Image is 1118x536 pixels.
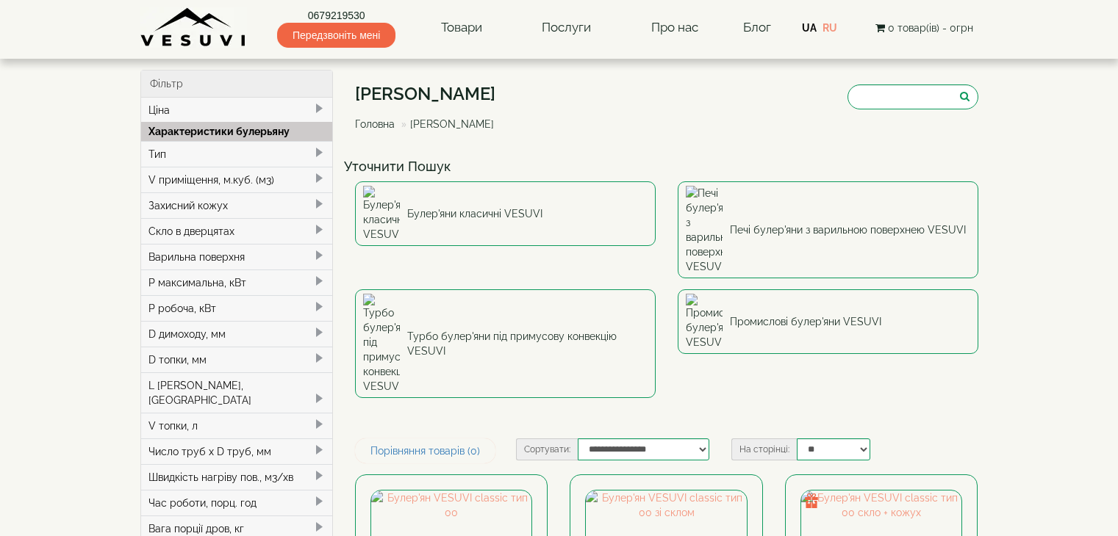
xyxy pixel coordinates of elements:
[804,493,819,508] img: gift
[355,181,656,246] a: Булер'яни класичні VESUVI Булер'яни класичні VESUVI
[686,294,723,350] img: Промислові булер'яни VESUVI
[141,244,333,269] div: Варильна поверхня
[141,347,333,372] div: D топки, мм
[398,117,494,131] li: [PERSON_NAME]
[743,20,771,35] a: Блог
[678,289,978,354] a: Промислові булер'яни VESUVI Промислові булер'яни VESUVI
[731,438,797,460] label: На сторінці:
[141,269,333,295] div: P максимальна, кВт
[678,181,978,278] a: Печі булер'яни з варильною поверхнею VESUVI Печі булер'яни з варильною поверхнею VESUVI
[141,295,333,321] div: P робоча, кВт
[141,372,333,413] div: L [PERSON_NAME], [GEOGRAPHIC_DATA]
[141,167,333,192] div: V приміщення, м.куб. (м3)
[802,22,817,34] a: UA
[637,11,713,45] a: Про нас
[141,218,333,244] div: Скло в дверцятах
[871,20,978,36] button: 0 товар(ів) - 0грн
[141,490,333,515] div: Час роботи, порц. год
[527,11,606,45] a: Послуги
[344,159,989,174] h4: Уточнити Пошук
[141,141,333,167] div: Тип
[277,8,395,23] a: 0679219530
[141,438,333,464] div: Число труб x D труб, мм
[355,84,505,104] h1: [PERSON_NAME]
[355,118,395,130] a: Головна
[141,321,333,347] div: D димоходу, мм
[355,438,495,463] a: Порівняння товарів (0)
[141,70,333,98] div: Фільтр
[141,122,333,141] div: Характеристики булерьяну
[141,464,333,490] div: Швидкість нагріву пов., м3/хв
[355,289,656,398] a: Турбо булер'яни під примусову конвекцію VESUVI Турбо булер'яни під примусову конвекцію VESUVI
[140,7,247,48] img: Завод VESUVI
[141,192,333,218] div: Захисний кожух
[277,23,395,48] span: Передзвоніть мені
[686,186,723,274] img: Печі булер'яни з варильною поверхнею VESUVI
[363,294,400,394] img: Турбо булер'яни під примусову конвекцію VESUVI
[141,413,333,438] div: V топки, л
[823,22,837,34] a: RU
[363,186,400,242] img: Булер'яни класичні VESUVI
[426,11,497,45] a: Товари
[141,98,333,123] div: Ціна
[516,438,578,460] label: Сортувати:
[888,22,973,34] span: 0 товар(ів) - 0грн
